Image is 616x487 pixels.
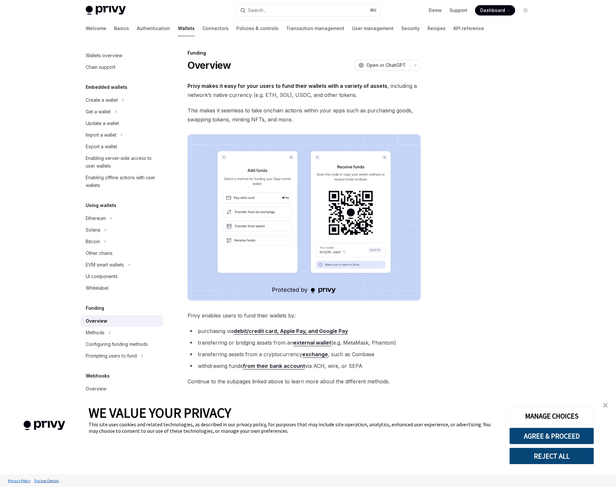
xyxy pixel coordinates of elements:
[509,448,594,464] button: REJECT ALL
[401,21,420,36] a: Security
[81,338,163,350] a: Configuring funding methods
[293,339,331,346] a: external wallet
[137,21,170,36] a: Authentication
[178,21,195,36] a: Wallets
[188,392,421,410] span: To head straight to integration, see . If you are integrating on the frontend, see our guide on h...
[234,328,348,335] a: debit/credit card, Apple Pay, and Google Pay
[81,383,163,395] a: Overview
[86,273,118,280] div: UI components
[188,326,421,336] li: purchasing via
[243,363,305,369] a: from their bank account
[86,214,106,222] div: Ethereum
[86,352,137,360] div: Prompting users to fund
[81,118,163,129] a: Update a wallet
[81,247,163,259] a: Other chains
[188,311,421,320] span: Privy enables users to fund their wallets by:
[427,21,446,36] a: Recipes
[32,475,60,486] a: Tracker Details
[89,421,500,434] div: This site uses cookies and related technologies, as described in our privacy policy, for purposes...
[86,52,122,59] div: Wallets overview
[188,361,421,370] li: withdrawing funds via ACH, wire, or SEPA
[86,385,106,393] div: Overview
[86,108,111,116] div: Get a wallet
[81,315,163,327] a: Overview
[188,83,387,89] strong: Privy makes it easy for your users to fund their wallets with a variety of assets
[188,106,421,124] span: This makes it seamless to take onchain actions within your apps such as purchasing goods, swappin...
[86,131,116,139] div: Import a wallet
[86,238,100,245] div: Bitcoin
[81,282,163,294] a: Whitelabel
[370,8,377,13] span: ⌘ K
[188,50,421,56] div: Funding
[599,399,612,412] a: close banner
[86,372,110,380] h5: Webhooks
[81,172,163,191] a: Enabling offline actions with user wallets
[429,7,442,14] a: Demo
[509,428,594,444] button: AGREE & PROCEED
[188,81,421,99] span: , including a network’s native currency (e.g. ETH, SOL), USDC, and other tokens.
[81,271,163,282] a: UI components
[86,202,116,209] h5: Using wallets
[453,21,484,36] a: API reference
[520,5,531,16] button: Toggle dark mode
[86,21,106,36] a: Welcome
[509,408,594,424] button: MANAGE CHOICES
[86,63,115,71] div: Chain support
[10,411,79,440] img: company logo
[449,7,467,14] a: Support
[114,21,129,36] a: Basics
[354,60,410,71] button: Open in ChatGPT
[188,377,421,386] span: Continue to the subpages linked above to learn more about the different methods.
[293,339,331,346] strong: external wallet
[81,152,163,172] a: Enabling server-side access to user wallets
[236,5,381,16] button: Search...⌘K
[188,350,421,359] li: transferring assets from a cryptocurrency , such as Coinbase
[352,21,394,36] a: User management
[86,96,118,104] div: Create a wallet
[81,50,163,61] a: Wallets overview
[188,59,231,71] h1: Overview
[86,329,104,337] div: Methods
[603,403,608,408] img: close banner
[248,6,266,14] div: Search...
[81,61,163,73] a: Chain support
[86,304,104,312] h5: Funding
[86,143,117,150] div: Export a wallet
[302,351,328,358] a: exchange
[273,394,348,400] a: Configuring funding methods
[202,21,229,36] a: Connectors
[188,338,421,347] li: transferring or bridging assets from an (e.g. MetaMask, Phantom)
[6,475,32,486] a: Privacy Policy
[81,141,163,152] a: Export a wallet
[236,21,278,36] a: Policies & controls
[86,261,124,269] div: EVM smart wallets
[86,154,159,170] div: Enabling server-side access to user wallets
[86,340,148,348] div: Configuring funding methods
[86,174,159,189] div: Enabling offline actions with user wallets
[86,249,113,257] div: Other chains
[86,119,119,127] div: Update a wallet
[475,5,515,16] a: Dashboard
[86,317,107,325] div: Overview
[188,134,421,301] img: images/Funding.png
[366,62,406,68] span: Open in ChatGPT
[286,21,344,36] a: Transaction management
[86,226,100,234] div: Solana
[86,284,108,292] div: Whitelabel
[86,83,127,91] h5: Embedded wallets
[89,404,231,421] span: WE VALUE YOUR PRIVACY
[480,7,505,14] span: Dashboard
[86,6,126,15] img: light logo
